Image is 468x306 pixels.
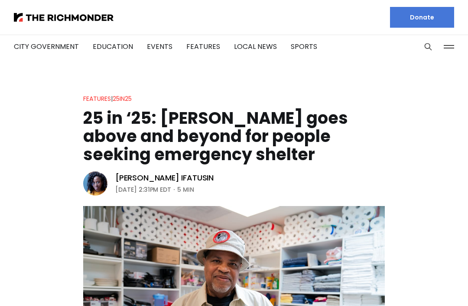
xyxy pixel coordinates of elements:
iframe: portal-trigger [422,264,468,306]
a: Education [93,42,133,52]
a: [PERSON_NAME] Ifatusin [115,173,214,183]
h1: 25 in ‘25: [PERSON_NAME] goes above and beyond for people seeking emergency shelter [83,109,385,164]
a: Sports [291,42,317,52]
img: The Richmonder [14,13,114,22]
time: [DATE] 2:31PM EDT [115,184,171,195]
a: Local News [234,42,277,52]
img: Victoria A. Ifatusin [83,171,107,196]
a: Features [83,94,111,103]
button: Search this site [422,40,435,53]
a: City Government [14,42,79,52]
div: | [83,93,132,104]
a: Features [186,42,220,52]
span: 5 min [177,184,194,195]
a: Donate [390,7,454,28]
a: Events [147,42,172,52]
a: 25in25 [113,94,132,103]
